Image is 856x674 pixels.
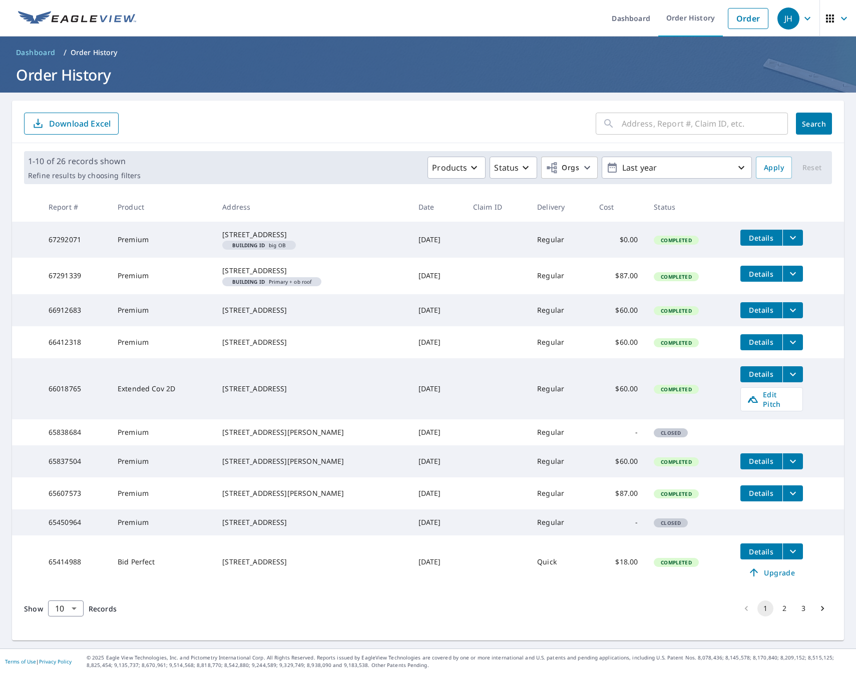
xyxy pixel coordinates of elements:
[49,118,111,129] p: Download Excel
[71,48,118,58] p: Order History
[24,604,43,613] span: Show
[782,366,803,382] button: filesDropdownBtn-66018765
[795,600,811,616] button: Go to page 3
[529,326,591,358] td: Regular
[432,162,467,174] p: Products
[41,419,110,445] td: 65838684
[12,45,60,61] a: Dashboard
[655,339,697,346] span: Completed
[546,162,579,174] span: Orgs
[777,8,799,30] div: JH
[740,230,782,246] button: detailsBtn-67292071
[18,11,136,26] img: EV Logo
[655,458,697,465] span: Completed
[740,564,803,580] a: Upgrade
[410,326,465,358] td: [DATE]
[740,266,782,282] button: detailsBtn-67291339
[41,294,110,326] td: 66912683
[602,157,752,179] button: Last year
[494,162,519,174] p: Status
[591,419,646,445] td: -
[214,192,410,222] th: Address
[782,266,803,282] button: filesDropdownBtn-67291339
[110,477,214,509] td: Premium
[41,192,110,222] th: Report #
[16,48,56,58] span: Dashboard
[110,535,214,588] td: Bid Perfect
[746,547,776,556] span: Details
[222,557,402,567] div: [STREET_ADDRESS]
[655,490,697,497] span: Completed
[646,192,732,222] th: Status
[740,453,782,469] button: detailsBtn-65837504
[737,600,832,616] nav: pagination navigation
[591,509,646,535] td: -
[222,488,402,498] div: [STREET_ADDRESS][PERSON_NAME]
[410,222,465,258] td: [DATE]
[110,192,214,222] th: Product
[655,519,687,526] span: Closed
[746,337,776,347] span: Details
[41,258,110,294] td: 67291339
[655,559,697,566] span: Completed
[655,429,687,436] span: Closed
[48,594,84,622] div: 10
[410,445,465,477] td: [DATE]
[796,113,832,135] button: Search
[746,566,797,578] span: Upgrade
[12,45,844,61] nav: breadcrumb
[64,47,67,59] li: /
[591,258,646,294] td: $87.00
[756,157,792,179] button: Apply
[410,477,465,509] td: [DATE]
[110,258,214,294] td: Premium
[28,155,141,167] p: 1-10 of 26 records shown
[746,369,776,379] span: Details
[655,237,697,244] span: Completed
[222,230,402,240] div: [STREET_ADDRESS]
[110,419,214,445] td: Premium
[222,337,402,347] div: [STREET_ADDRESS]
[222,517,402,527] div: [STREET_ADDRESS]
[764,162,784,174] span: Apply
[226,279,317,284] span: Primary + ob roof
[41,535,110,588] td: 65414988
[89,604,117,613] span: Records
[740,485,782,501] button: detailsBtn-65607573
[740,366,782,382] button: detailsBtn-66018765
[410,509,465,535] td: [DATE]
[110,294,214,326] td: Premium
[5,658,36,665] a: Terms of Use
[782,334,803,350] button: filesDropdownBtn-66412318
[591,326,646,358] td: $60.00
[782,485,803,501] button: filesDropdownBtn-65607573
[746,305,776,315] span: Details
[410,294,465,326] td: [DATE]
[222,456,402,466] div: [STREET_ADDRESS][PERSON_NAME]
[529,192,591,222] th: Delivery
[529,419,591,445] td: Regular
[465,192,529,222] th: Claim ID
[757,600,773,616] button: page 1
[740,387,803,411] a: Edit Pitch
[41,326,110,358] td: 66412318
[529,358,591,419] td: Regular
[746,233,776,243] span: Details
[591,222,646,258] td: $0.00
[222,384,402,394] div: [STREET_ADDRESS]
[41,358,110,419] td: 66018765
[591,358,646,419] td: $60.00
[41,477,110,509] td: 65607573
[591,445,646,477] td: $60.00
[782,230,803,246] button: filesDropdownBtn-67292071
[529,477,591,509] td: Regular
[529,509,591,535] td: Regular
[39,658,72,665] a: Privacy Policy
[410,535,465,588] td: [DATE]
[12,65,844,85] h1: Order History
[591,535,646,588] td: $18.00
[222,266,402,276] div: [STREET_ADDRESS]
[5,658,72,664] p: |
[232,279,265,284] em: Building ID
[747,390,796,409] span: Edit Pitch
